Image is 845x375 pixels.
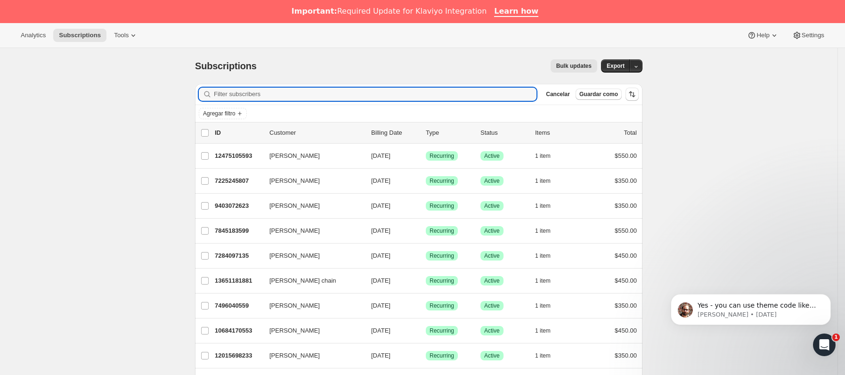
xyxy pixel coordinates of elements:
div: IDCustomerBilling DateTypeStatusItemsTotal [215,128,637,138]
span: Active [484,227,500,235]
span: 1 item [535,277,551,285]
button: 1 item [535,199,561,212]
span: [DATE] [371,327,390,334]
div: 7225245807[PERSON_NAME][DATE]LogradoRecurringLogradoActive1 item$350.00 [215,174,637,187]
span: [DATE] [371,277,390,284]
button: Subscriptions [53,29,106,42]
span: $350.00 [615,352,637,359]
span: Recurring [430,277,454,285]
span: 1 item [535,302,551,310]
button: 1 item [535,349,561,362]
div: 7496040559[PERSON_NAME][DATE]LogradoRecurringLogradoActive1 item$350.00 [215,299,637,312]
span: Recurring [430,252,454,260]
div: 10684170553[PERSON_NAME][DATE]LogradoRecurringLogradoActive1 item$450.00 [215,324,637,337]
span: [PERSON_NAME] [269,301,320,310]
span: 1 [832,334,840,341]
iframe: Intercom notifications message [657,274,845,350]
p: 12475105593 [215,151,262,161]
span: Active [484,352,500,359]
button: 1 item [535,174,561,187]
p: ID [215,128,262,138]
span: [DATE] [371,352,390,359]
div: 7284097135[PERSON_NAME][DATE]LogradoRecurringLogradoActive1 item$450.00 [215,249,637,262]
div: 12475105593[PERSON_NAME][DATE]LogradoRecurringLogradoActive1 item$550.00 [215,149,637,163]
span: Analytics [21,32,46,39]
button: 1 item [535,149,561,163]
span: Recurring [430,227,454,235]
span: 1 item [535,152,551,160]
span: [DATE] [371,227,390,234]
p: 9403072623 [215,201,262,211]
span: Recurring [430,352,454,359]
button: [PERSON_NAME] [264,173,358,188]
button: 1 item [535,274,561,287]
button: [PERSON_NAME] [264,348,358,363]
span: Recurring [430,302,454,310]
span: Recurring [430,202,454,210]
button: [PERSON_NAME] [264,323,358,338]
span: Subscriptions [195,61,257,71]
div: Type [426,128,473,138]
span: [PERSON_NAME] [269,226,320,236]
b: Important: [292,7,337,16]
span: $450.00 [615,252,637,259]
span: $550.00 [615,227,637,234]
span: [PERSON_NAME] [269,351,320,360]
p: 7225245807 [215,176,262,186]
span: Recurring [430,152,454,160]
p: 12015698233 [215,351,262,360]
button: 1 item [535,299,561,312]
p: 7496040559 [215,301,262,310]
span: Tools [114,32,129,39]
button: Export [601,59,630,73]
button: Guardar como [576,89,622,100]
button: [PERSON_NAME] chain [264,273,358,288]
button: Cancelar [542,89,574,100]
span: Active [484,277,500,285]
button: [PERSON_NAME] [264,148,358,163]
p: 7845183599 [215,226,262,236]
span: Guardar como [579,90,618,98]
span: [PERSON_NAME] [269,326,320,335]
span: Active [484,302,500,310]
button: Agregar filtro [199,108,247,119]
span: [PERSON_NAME] chain [269,276,336,285]
span: [DATE] [371,152,390,159]
span: Cancelar [546,90,570,98]
p: 10684170553 [215,326,262,335]
div: Items [535,128,582,138]
span: Recurring [430,327,454,334]
p: Billing Date [371,128,418,138]
p: Total [624,128,637,138]
span: Active [484,327,500,334]
span: [PERSON_NAME] [269,251,320,261]
iframe: Intercom live chat [813,334,836,356]
div: 13651181881[PERSON_NAME] chain[DATE]LogradoRecurringLogradoActive1 item$450.00 [215,274,637,287]
span: 1 item [535,177,551,185]
p: Status [480,128,528,138]
span: [DATE] [371,302,390,309]
div: 7845183599[PERSON_NAME][DATE]LogradoRecurringLogradoActive1 item$550.00 [215,224,637,237]
span: 1 item [535,202,551,210]
button: Tools [108,29,144,42]
span: Export [607,62,625,70]
span: Bulk updates [556,62,592,70]
input: Filter subscribers [214,88,536,101]
span: Help [756,32,769,39]
span: Agregar filtro [203,110,236,117]
button: 1 item [535,224,561,237]
span: Active [484,252,500,260]
span: Active [484,152,500,160]
span: [DATE] [371,177,390,184]
p: 13651181881 [215,276,262,285]
button: [PERSON_NAME] [264,298,358,313]
button: 1 item [535,249,561,262]
button: [PERSON_NAME] [264,198,358,213]
button: Analytics [15,29,51,42]
span: Subscriptions [59,32,101,39]
span: [PERSON_NAME] [269,151,320,161]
